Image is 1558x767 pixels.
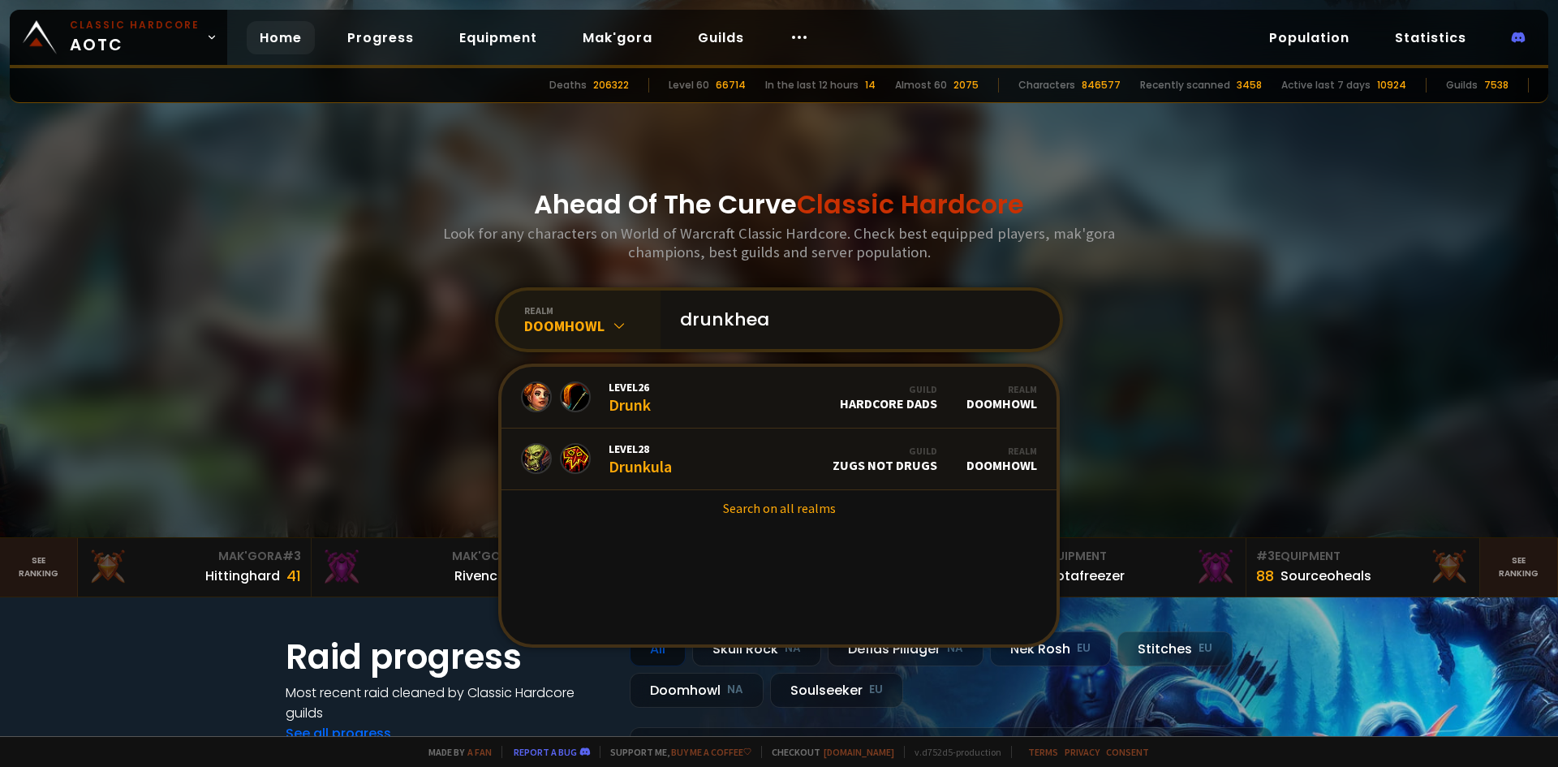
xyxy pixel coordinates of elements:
[321,548,535,565] div: Mak'Gora
[840,383,937,395] div: Guild
[1018,78,1075,93] div: Characters
[947,640,963,657] small: NA
[630,673,764,708] div: Doomhowl
[1377,78,1406,93] div: 10924
[1246,538,1480,597] a: #3Equipment88Sourceoheals
[609,442,672,476] div: Drunkula
[716,78,746,93] div: 66714
[1256,548,1470,565] div: Equipment
[1237,78,1262,93] div: 3458
[501,367,1057,429] a: Level26DrunkGuildHardcore DadsRealmDoomhowl
[865,78,876,93] div: 14
[609,380,651,394] span: Level 26
[600,746,751,758] span: Support me,
[1484,78,1509,93] div: 7538
[765,78,859,93] div: In the last 12 hours
[1106,746,1149,758] a: Consent
[824,746,894,758] a: [DOMAIN_NAME]
[727,682,743,698] small: NA
[514,746,577,758] a: Report a bug
[966,383,1037,412] div: Doomhowl
[1446,78,1478,93] div: Guilds
[833,445,937,473] div: Zugs Not Drugs
[524,317,661,335] div: Doomhowl
[1028,746,1058,758] a: Terms
[797,186,1024,222] span: Classic Hardcore
[282,548,301,564] span: # 3
[78,538,312,597] a: Mak'Gora#3Hittinghard41
[609,442,672,456] span: Level 28
[1480,538,1558,597] a: Seeranking
[1199,640,1212,657] small: EU
[1256,548,1275,564] span: # 3
[501,429,1057,490] a: Level28DrunkulaGuildZugs Not DrugsRealmDoomhowl
[630,631,686,666] div: All
[869,682,883,698] small: EU
[1013,538,1246,597] a: #2Equipment88Notafreezer
[685,21,757,54] a: Guilds
[895,78,947,93] div: Almost 60
[1022,548,1236,565] div: Equipment
[1256,21,1362,54] a: Population
[1382,21,1479,54] a: Statistics
[88,548,301,565] div: Mak'Gora
[1117,631,1233,666] div: Stitches
[446,21,550,54] a: Equipment
[770,673,903,708] div: Soulseeker
[904,746,1001,758] span: v. d752d5 - production
[70,18,200,57] span: AOTC
[1280,566,1371,586] div: Sourceoheals
[334,21,427,54] a: Progress
[70,18,200,32] small: Classic Hardcore
[501,490,1057,526] a: Search on all realms
[1082,78,1121,93] div: 846577
[990,631,1111,666] div: Nek'Rosh
[524,304,661,317] div: realm
[570,21,665,54] a: Mak'gora
[286,683,610,723] h4: Most recent raid cleaned by Classic Hardcore guilds
[1065,746,1100,758] a: Privacy
[549,78,587,93] div: Deaths
[833,445,937,457] div: Guild
[966,383,1037,395] div: Realm
[1047,566,1125,586] div: Notafreezer
[671,746,751,758] a: Buy me a coffee
[437,224,1121,261] h3: Look for any characters on World of Warcraft Classic Hardcore. Check best equipped players, mak'g...
[312,538,545,597] a: Mak'Gora#2Rivench100
[419,746,492,758] span: Made by
[609,380,651,415] div: Drunk
[669,78,709,93] div: Level 60
[454,566,506,586] div: Rivench
[966,445,1037,457] div: Realm
[840,383,937,412] div: Hardcore Dads
[286,724,391,743] a: See all progress
[205,566,280,586] div: Hittinghard
[467,746,492,758] a: a fan
[1140,78,1230,93] div: Recently scanned
[1077,640,1091,657] small: EU
[10,10,227,65] a: Classic HardcoreAOTC
[828,631,983,666] div: Defias Pillager
[286,631,610,683] h1: Raid progress
[692,631,821,666] div: Skull Rock
[785,640,801,657] small: NA
[966,445,1037,473] div: Doomhowl
[1281,78,1371,93] div: Active last 7 days
[953,78,979,93] div: 2075
[670,291,1040,349] input: Search a character...
[593,78,629,93] div: 206322
[761,746,894,758] span: Checkout
[1256,565,1274,587] div: 88
[247,21,315,54] a: Home
[534,185,1024,224] h1: Ahead Of The Curve
[286,565,301,587] div: 41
